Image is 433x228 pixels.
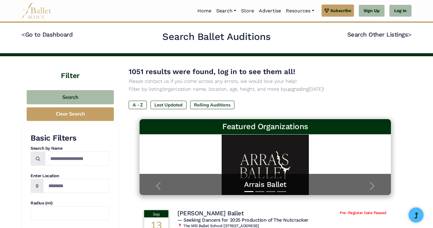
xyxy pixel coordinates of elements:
[31,145,109,151] h4: Search by Name
[324,7,329,14] img: gem.svg
[177,209,243,217] h4: [PERSON_NAME] Ballet
[244,188,253,195] button: Slide 1
[322,5,354,17] a: Subscribe
[389,5,412,17] a: Log In
[21,31,73,38] a: <Go to Dashboard
[129,85,402,93] p: Filter by listing/organization name, location, age, height, and more by [DATE]!
[286,86,309,92] a: upgrading
[214,5,239,17] a: Search
[283,5,316,17] a: Resources
[129,67,295,76] span: 1051 results were found, log in to see them all!
[330,7,351,14] span: Subscribe
[162,31,271,43] h2: Search Ballet Auditions
[21,56,119,81] h4: Filter
[195,5,214,17] a: Home
[21,31,25,38] code: <
[347,31,412,38] a: Search Other Listings>
[146,180,385,189] a: Arrais Ballet
[31,173,109,179] h4: Enter Location
[359,5,385,17] a: Sign Up
[340,210,386,216] span: Pre-Register Date Passed
[27,90,114,104] button: Search
[177,217,309,223] span: — Seeking Dancers for 2025 Production of The Nutcracker
[129,77,402,85] p: Please contact us if you come across any errors, we would love your help!
[27,107,114,121] button: Clear Search
[129,101,147,109] label: A - Z
[239,5,256,17] a: Store
[256,5,283,17] a: Advertise
[266,188,275,195] button: Slide 3
[277,188,286,195] button: Slide 4
[150,101,187,109] label: Last Updated
[144,122,386,132] h3: Featured Organizations
[31,200,109,206] h4: Radius (mi)
[43,179,109,193] input: Location
[144,210,168,217] div: Sep
[190,101,234,109] label: Rolling Auditions
[45,151,109,166] input: Search by names...
[255,188,264,195] button: Slide 2
[31,133,109,143] h3: Basic Filters
[408,31,412,38] code: >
